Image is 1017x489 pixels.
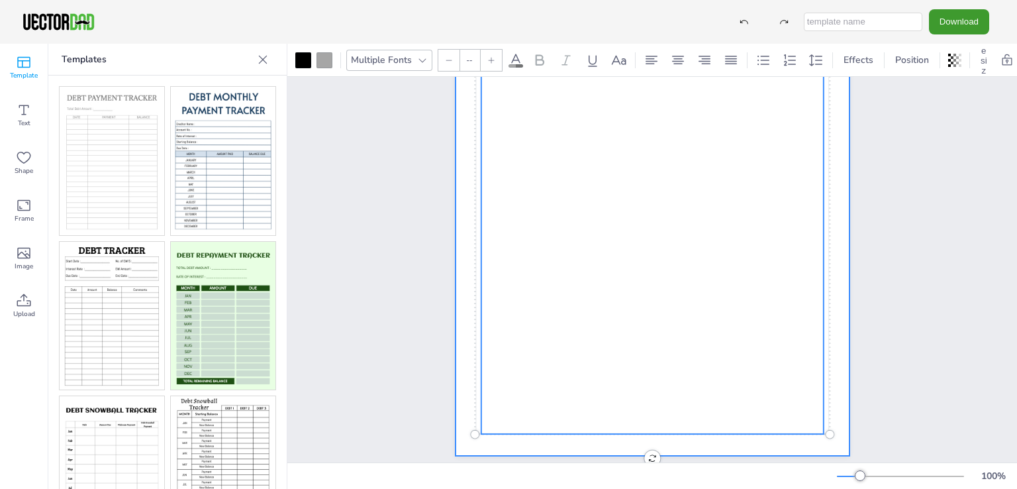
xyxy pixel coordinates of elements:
[841,54,876,66] span: Effects
[977,470,1009,482] div: 100 %
[171,87,275,235] img: dt2.jpg
[15,213,34,224] span: Frame
[893,54,932,66] span: Position
[60,242,164,390] img: dt3.jpg
[18,118,30,129] span: Text
[171,242,275,390] img: dt4.jpg
[10,70,38,81] span: Template
[21,12,96,32] img: VectorDad-1.png
[60,87,164,235] img: dt1.jpg
[804,13,922,31] input: template name
[62,44,252,76] p: Templates
[15,166,33,176] span: Shape
[975,33,993,54] button: Resize
[348,51,414,69] div: Multiple Fonts
[15,261,33,272] span: Image
[929,9,989,34] button: Download
[13,309,35,319] span: Upload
